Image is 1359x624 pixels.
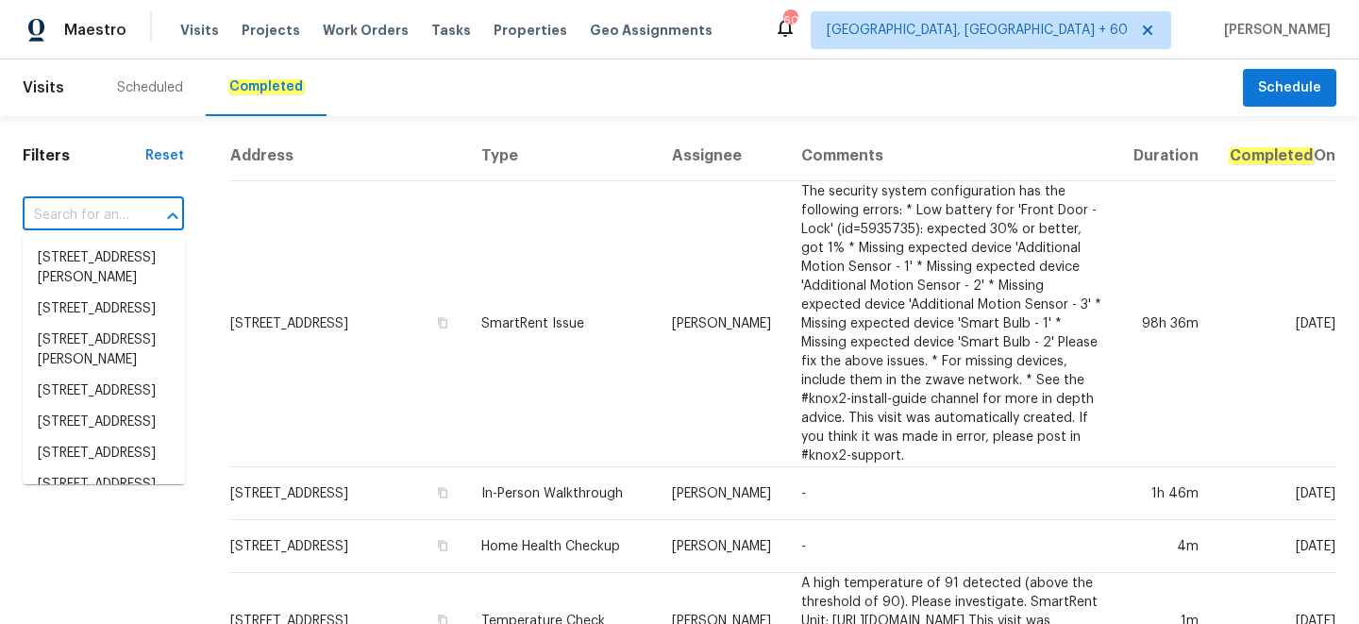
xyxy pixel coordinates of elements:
td: [STREET_ADDRESS] [229,520,466,573]
td: [DATE] [1214,181,1336,467]
th: Assignee [657,131,786,181]
span: Properties [494,21,567,40]
em: Completed [228,79,304,94]
li: [STREET_ADDRESS][PERSON_NAME] [23,243,185,294]
span: Visits [23,67,64,109]
li: [STREET_ADDRESS] [23,407,185,438]
td: The security system configuration has the following errors: * Low battery for 'Front Door - Lock'... [786,181,1118,467]
span: Schedule [1258,76,1321,100]
span: Tasks [431,24,471,37]
td: 1h 46m [1118,467,1214,520]
li: [STREET_ADDRESS] [23,376,185,407]
li: [STREET_ADDRESS] [23,294,185,325]
h1: Filters [23,146,145,165]
td: [STREET_ADDRESS] [229,467,466,520]
td: [PERSON_NAME] [657,181,786,467]
th: Address [229,131,466,181]
td: Home Health Checkup [466,520,657,573]
em: Completed [1229,147,1314,164]
td: [DATE] [1214,520,1336,573]
span: [PERSON_NAME] [1216,21,1331,40]
td: [STREET_ADDRESS] [229,181,466,467]
th: Comments [786,131,1118,181]
span: Geo Assignments [590,21,713,40]
div: Scheduled [117,78,183,97]
li: [STREET_ADDRESS][PERSON_NAME] [23,469,185,520]
td: SmartRent Issue [466,181,657,467]
td: [DATE] [1214,467,1336,520]
li: [STREET_ADDRESS][PERSON_NAME] [23,325,185,376]
span: Projects [242,21,300,40]
button: Close [159,203,186,229]
span: Maestro [64,21,126,40]
span: [GEOGRAPHIC_DATA], [GEOGRAPHIC_DATA] + 60 [827,21,1128,40]
td: [PERSON_NAME] [657,520,786,573]
div: 608 [783,11,797,30]
button: Copy Address [434,484,451,501]
span: Visits [180,21,219,40]
span: Work Orders [323,21,409,40]
button: Copy Address [434,537,451,554]
li: [STREET_ADDRESS] [23,438,185,469]
div: Reset [145,146,184,165]
button: Schedule [1243,69,1336,108]
button: Copy Address [434,314,451,331]
td: - [786,520,1118,573]
th: On [1214,131,1336,181]
th: Type [466,131,657,181]
td: - [786,467,1118,520]
td: [PERSON_NAME] [657,467,786,520]
th: Duration [1118,131,1214,181]
td: 4m [1118,520,1214,573]
td: In-Person Walkthrough [466,467,657,520]
input: Search for an address... [23,201,131,230]
td: 98h 36m [1118,181,1214,467]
